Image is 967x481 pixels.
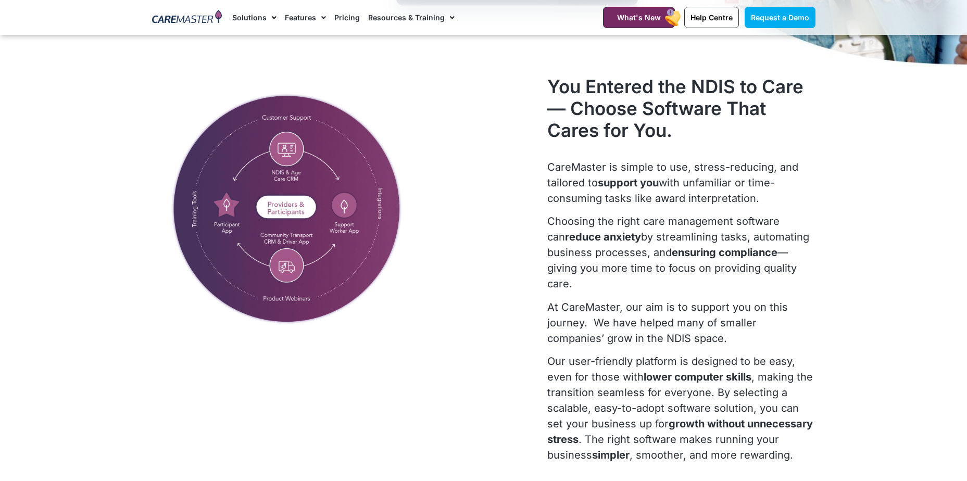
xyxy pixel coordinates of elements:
a: Help Centre [684,7,739,28]
img: CareMaster Logo [152,10,222,26]
p: Our user-friendly platform is designed to be easy, even for those with , making the transition se... [547,353,815,463]
h2: You Entered the NDIS to Care— Choose Software That Cares for You. [547,75,815,141]
a: What's New [603,7,675,28]
strong: simpler [592,449,630,461]
strong: growth without unnecessary stress [547,417,813,446]
img: caremaster-ndis-participant-centric [152,75,422,339]
span: What's New [617,13,661,22]
strong: ensuring compliance [672,246,777,259]
strong: lower computer skills [644,371,751,383]
strong: support you [598,176,659,189]
p: At CareMaster, our aim is to support you on this journey. We have helped many of smaller companie... [547,299,815,346]
p: Choosing the right care management software can by streamlining tasks, automating business proces... [547,213,815,292]
p: CareMaster is simple to use, stress-reducing, and tailored to with unfamiliar or time-consuming t... [547,159,815,206]
strong: reduce anxiety [565,231,641,243]
a: Request a Demo [745,7,815,28]
span: Help Centre [690,13,733,22]
span: Request a Demo [751,13,809,22]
